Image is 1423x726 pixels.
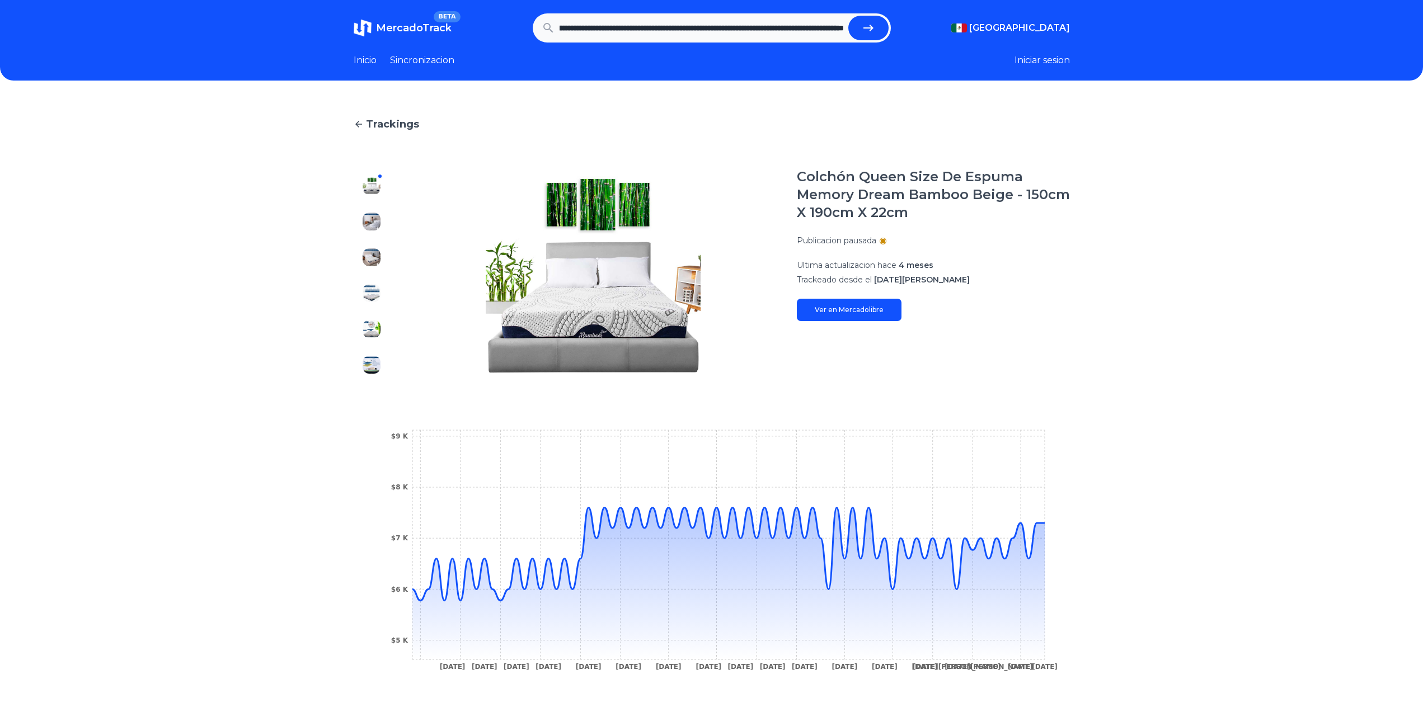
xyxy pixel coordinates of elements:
[391,534,408,542] tspan: $7 K
[363,356,381,374] img: Colchón Queen Size De Espuma Memory Dream Bamboo Beige - 150cm X 190cm X 22cm
[391,483,408,491] tspan: $8 K
[434,11,460,22] span: BETA
[354,19,452,37] a: MercadoTrackBETA
[951,21,1070,35] button: [GEOGRAPHIC_DATA]
[363,320,381,338] img: Colchón Queen Size De Espuma Memory Dream Bamboo Beige - 150cm X 190cm X 22cm
[390,54,454,67] a: Sincronizacion
[471,663,497,671] tspan: [DATE]
[363,284,381,302] img: Colchón Queen Size De Espuma Memory Dream Bamboo Beige - 150cm X 190cm X 22cm
[363,248,381,266] img: Colchón Queen Size De Espuma Memory Dream Bamboo Beige - 150cm X 190cm X 22cm
[1032,663,1058,671] tspan: [DATE]
[616,663,641,671] tspan: [DATE]
[696,663,721,671] tspan: [DATE]
[874,275,970,285] span: [DATE][PERSON_NAME]
[797,168,1070,221] h1: Colchón Queen Size De Espuma Memory Dream Bamboo Beige - 150cm X 190cm X 22cm
[575,663,601,671] tspan: [DATE]
[1015,54,1070,67] button: Iniciar sesion
[391,586,408,593] tspan: $6 K
[951,23,967,32] img: Mexico
[412,168,774,383] img: Colchón Queen Size De Espuma Memory Dream Bamboo Beige - 150cm X 190cm X 22cm
[439,663,465,671] tspan: [DATE]
[912,663,937,671] tspan: [DATE]
[899,260,933,270] span: 4 meses
[913,663,1001,671] tspan: [DATE][PERSON_NAME]
[366,116,419,132] span: Trackings
[1008,663,1034,671] tspan: [DATE]
[832,663,857,671] tspan: [DATE]
[727,663,753,671] tspan: [DATE]
[945,663,1032,671] tspan: [DATE][PERSON_NAME]
[391,432,408,440] tspan: $9 K
[354,54,377,67] a: Inicio
[354,116,1070,132] a: Trackings
[759,663,785,671] tspan: [DATE]
[969,21,1070,35] span: [GEOGRAPHIC_DATA]
[655,663,681,671] tspan: [DATE]
[376,22,452,34] span: MercadoTrack
[797,260,896,270] span: Ultima actualizacion hace
[872,663,898,671] tspan: [DATE]
[797,235,876,246] p: Publicacion pausada
[792,663,818,671] tspan: [DATE]
[354,19,372,37] img: MercadoTrack
[391,637,408,644] tspan: $5 K
[363,177,381,195] img: Colchón Queen Size De Espuma Memory Dream Bamboo Beige - 150cm X 190cm X 22cm
[797,275,872,285] span: Trackeado desde el
[504,663,529,671] tspan: [DATE]
[797,299,901,321] a: Ver en Mercadolibre
[363,213,381,230] img: Colchón Queen Size De Espuma Memory Dream Bamboo Beige - 150cm X 190cm X 22cm
[536,663,561,671] tspan: [DATE]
